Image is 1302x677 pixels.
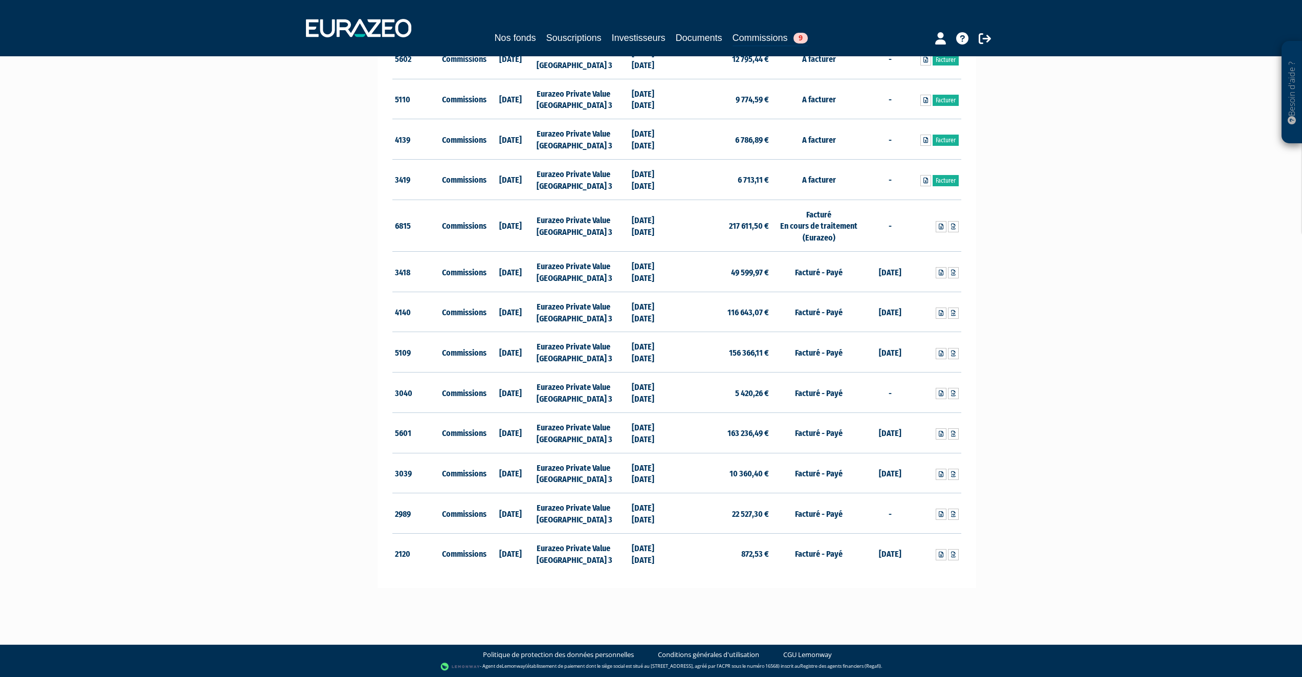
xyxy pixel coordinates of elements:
[771,119,866,160] td: A facturer
[771,332,866,373] td: Facturé - Payé
[771,38,866,79] td: A facturer
[866,119,914,160] td: -
[487,200,535,252] td: [DATE]
[392,373,440,413] td: 3040
[487,412,535,453] td: [DATE]
[392,159,440,200] td: 3419
[866,38,914,79] td: -
[677,332,771,373] td: 156 366,11 €
[866,493,914,534] td: -
[392,412,440,453] td: 5601
[866,533,914,573] td: [DATE]
[629,200,677,252] td: [DATE] [DATE]
[933,135,959,146] a: Facturer
[439,412,487,453] td: Commissions
[629,332,677,373] td: [DATE] [DATE]
[546,31,601,45] a: Souscriptions
[534,453,629,493] td: Eurazeo Private Value [GEOGRAPHIC_DATA] 3
[392,493,440,534] td: 2989
[439,252,487,292] td: Commissions
[487,38,535,79] td: [DATE]
[771,412,866,453] td: Facturé - Payé
[733,31,808,47] a: Commissions9
[439,79,487,119] td: Commissions
[392,119,440,160] td: 4139
[933,175,959,186] a: Facturer
[392,533,440,573] td: 2120
[487,332,535,373] td: [DATE]
[534,493,629,534] td: Eurazeo Private Value [GEOGRAPHIC_DATA] 3
[534,252,629,292] td: Eurazeo Private Value [GEOGRAPHIC_DATA] 3
[629,159,677,200] td: [DATE] [DATE]
[1286,47,1298,139] p: Besoin d'aide ?
[800,663,881,669] a: Registre des agents financiers (Regafi)
[439,533,487,573] td: Commissions
[439,332,487,373] td: Commissions
[534,332,629,373] td: Eurazeo Private Value [GEOGRAPHIC_DATA] 3
[392,292,440,332] td: 4140
[677,252,771,292] td: 49 599,97 €
[483,650,634,660] a: Politique de protection des données personnelles
[629,412,677,453] td: [DATE] [DATE]
[933,54,959,65] a: Facturer
[534,533,629,573] td: Eurazeo Private Value [GEOGRAPHIC_DATA] 3
[392,252,440,292] td: 3418
[392,79,440,119] td: 5110
[629,373,677,413] td: [DATE] [DATE]
[629,252,677,292] td: [DATE] [DATE]
[629,493,677,534] td: [DATE] [DATE]
[771,493,866,534] td: Facturé - Payé
[677,79,771,119] td: 9 774,59 €
[783,650,832,660] a: CGU Lemonway
[771,159,866,200] td: A facturer
[677,292,771,332] td: 116 643,07 €
[487,453,535,493] td: [DATE]
[487,292,535,332] td: [DATE]
[677,119,771,160] td: 6 786,89 €
[677,159,771,200] td: 6 713,11 €
[502,663,525,669] a: Lemonway
[487,533,535,573] td: [DATE]
[866,453,914,493] td: [DATE]
[629,533,677,573] td: [DATE] [DATE]
[392,38,440,79] td: 5602
[487,79,535,119] td: [DATE]
[677,412,771,453] td: 163 236,49 €
[866,332,914,373] td: [DATE]
[771,200,866,252] td: Facturé En cours de traitement (Eurazeo)
[866,292,914,332] td: [DATE]
[440,662,480,672] img: logo-lemonway.png
[534,373,629,413] td: Eurazeo Private Value [GEOGRAPHIC_DATA] 3
[866,159,914,200] td: -
[439,453,487,493] td: Commissions
[629,119,677,160] td: [DATE] [DATE]
[439,292,487,332] td: Commissions
[10,662,1292,672] div: - Agent de (établissement de paiement dont le siège social est situé au [STREET_ADDRESS], agréé p...
[534,79,629,119] td: Eurazeo Private Value [GEOGRAPHIC_DATA] 3
[866,412,914,453] td: [DATE]
[439,159,487,200] td: Commissions
[487,493,535,534] td: [DATE]
[771,292,866,332] td: Facturé - Payé
[771,453,866,493] td: Facturé - Payé
[677,533,771,573] td: 872,53 €
[933,95,959,106] a: Facturer
[392,453,440,493] td: 3039
[439,200,487,252] td: Commissions
[439,38,487,79] td: Commissions
[629,79,677,119] td: [DATE] [DATE]
[494,31,536,45] a: Nos fonds
[629,292,677,332] td: [DATE] [DATE]
[306,19,411,37] img: 1732889491-logotype_eurazeo_blanc_rvb.png
[534,200,629,252] td: Eurazeo Private Value [GEOGRAPHIC_DATA] 3
[534,412,629,453] td: Eurazeo Private Value [GEOGRAPHIC_DATA] 3
[771,533,866,573] td: Facturé - Payé
[439,119,487,160] td: Commissions
[771,79,866,119] td: A facturer
[439,373,487,413] td: Commissions
[629,38,677,79] td: [DATE] [DATE]
[534,38,629,79] td: Eurazeo Private Value [GEOGRAPHIC_DATA] 3
[677,38,771,79] td: 12 795,44 €
[392,200,440,252] td: 6815
[793,33,808,43] span: 9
